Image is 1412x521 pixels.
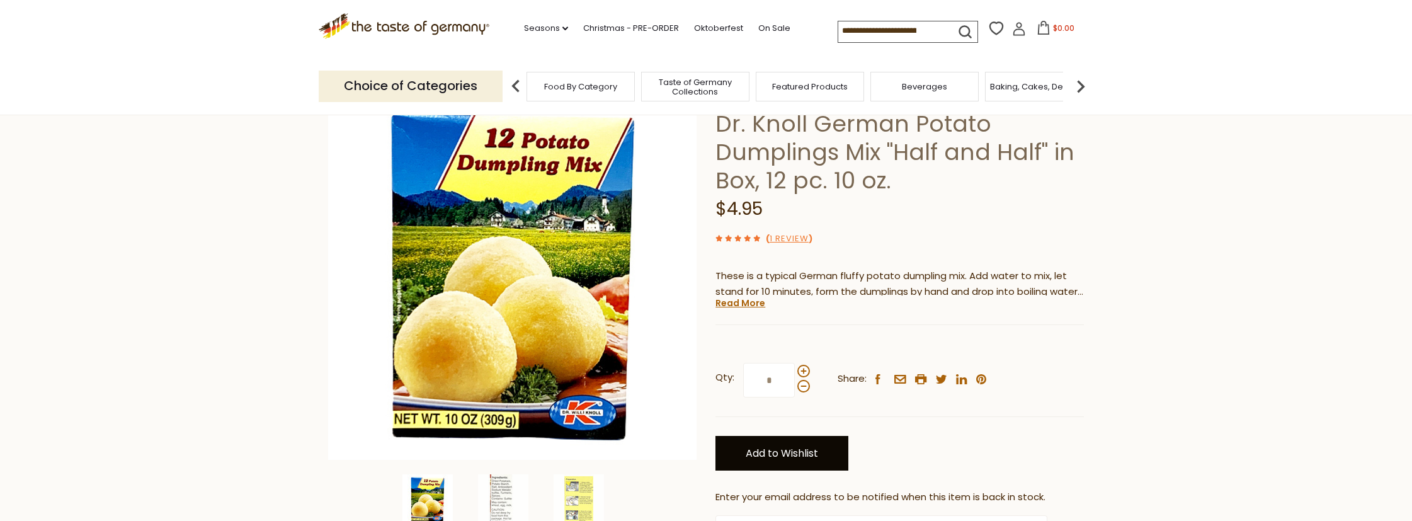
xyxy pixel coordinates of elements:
a: Read More [715,297,765,309]
a: Taste of Germany Collections [645,77,746,96]
div: Enter your email address to be notified when this item is back in stock. [715,490,1084,505]
img: next arrow [1068,74,1093,99]
a: Beverages [902,82,947,91]
input: Qty: [743,363,795,398]
a: Oktoberfest [694,21,743,35]
a: Baking, Cakes, Desserts [990,82,1088,91]
p: Choice of Categories [319,71,503,101]
img: Dr. Knoll German Potato Dumplings Mix "Half and Half" in Box, 12 pc. 10 oz. [328,91,697,460]
button: $0.00 [1028,21,1082,40]
a: Christmas - PRE-ORDER [583,21,679,35]
h1: Dr. Knoll German Potato Dumplings Mix "Half and Half" in Box, 12 pc. 10 oz. [715,110,1084,195]
a: Food By Category [544,82,617,91]
span: ( ) [766,232,812,244]
a: Add to Wishlist [715,436,848,471]
a: On Sale [758,21,790,35]
strong: Qty: [715,370,734,386]
p: These is a typical German fluffy potato dumpling mix. Add water to mix, let stand for 10 minutes,... [715,268,1084,300]
span: Share: [838,371,867,387]
span: $0.00 [1053,23,1074,33]
a: 1 Review [770,232,809,246]
a: Featured Products [772,82,848,91]
span: $4.95 [715,197,763,221]
img: previous arrow [503,74,528,99]
a: Seasons [524,21,568,35]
